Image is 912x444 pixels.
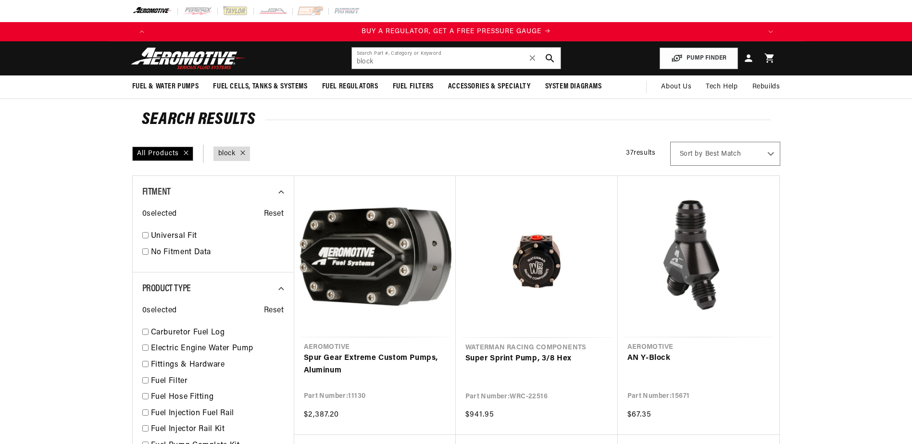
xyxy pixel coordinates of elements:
a: Spur Gear Extreme Custom Pumps, Aluminum [304,352,446,377]
span: System Diagrams [545,82,602,92]
button: PUMP FINDER [660,48,738,69]
summary: Accessories & Specialty [441,75,538,98]
summary: Fuel & Water Pumps [125,75,206,98]
div: 1 of 4 [151,26,761,37]
summary: Fuel Cells, Tanks & Systems [206,75,314,98]
a: Fuel Injector Rail Kit [151,423,284,436]
summary: Rebuilds [745,75,787,99]
button: search button [539,48,561,69]
span: Reset [264,208,284,221]
span: Accessories & Specialty [448,82,531,92]
span: Reset [264,305,284,317]
span: ✕ [528,50,537,66]
div: All Products [132,147,193,161]
span: Fuel Cells, Tanks & Systems [213,82,307,92]
button: Translation missing: en.sections.announcements.next_announcement [761,22,780,41]
a: Fuel Hose Fitting [151,391,284,404]
img: Aeromotive [128,47,249,70]
a: Fuel Injection Fuel Rail [151,407,284,420]
span: Fuel & Water Pumps [132,82,199,92]
a: No Fitment Data [151,247,284,259]
summary: System Diagrams [538,75,609,98]
a: About Us [654,75,699,99]
a: Fittings & Hardware [151,359,284,371]
span: Fuel Regulators [322,82,378,92]
span: Rebuilds [752,82,780,92]
span: Tech Help [706,82,737,92]
span: Fuel Filters [393,82,434,92]
a: Super Sprint Pump, 3/8 Hex [465,353,608,365]
h2: Search Results [142,112,771,128]
slideshow-component: Translation missing: en.sections.announcements.announcement_bar [108,22,804,41]
span: Fitment [142,187,171,197]
span: Product Type [142,284,191,294]
a: block [218,148,236,159]
button: Translation missing: en.sections.announcements.previous_announcement [132,22,151,41]
summary: Fuel Filters [386,75,441,98]
span: 0 selected [142,208,177,221]
a: Fuel Filter [151,375,284,388]
div: Announcement [151,26,761,37]
summary: Tech Help [699,75,745,99]
input: Search by Part Number, Category or Keyword [352,48,561,69]
select: Sort by [670,142,780,166]
summary: Fuel Regulators [315,75,386,98]
span: BUY A REGULATOR, GET A FREE PRESSURE GAUGE [362,28,541,35]
span: 0 selected [142,305,177,317]
span: 37 results [626,149,655,157]
a: BUY A REGULATOR, GET A FREE PRESSURE GAUGE [151,26,761,37]
a: AN Y-Block [627,352,770,365]
a: Universal Fit [151,230,284,243]
span: About Us [661,83,691,90]
span: Sort by [680,149,703,159]
a: Electric Engine Water Pump [151,343,284,355]
a: Carburetor Fuel Log [151,327,284,339]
